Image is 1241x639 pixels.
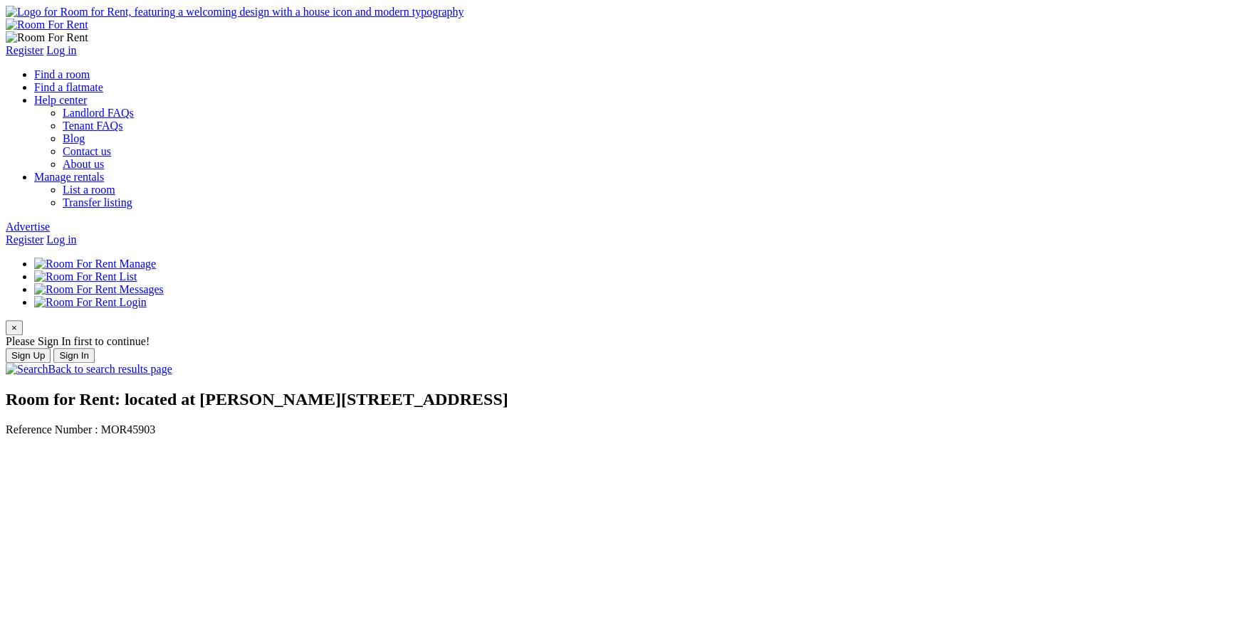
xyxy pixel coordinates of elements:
a: Blog [63,132,85,144]
a: About us [63,158,104,170]
a: Manage rentals [34,171,104,183]
img: Room For Rent [34,296,117,309]
a: Manage [34,258,156,270]
button: Sign In [53,348,95,363]
a: Contact us [63,145,111,157]
img: Logo for Room for Rent, featuring a welcoming design with a house icon and modern typography [6,6,464,19]
span: List [120,270,137,282]
a: Log in [46,44,76,56]
span: Manage [120,258,157,270]
img: Room For Rent [34,258,117,270]
a: Messages [34,283,164,295]
a: Advertise [6,221,50,233]
a: Find a flatmate [34,81,103,93]
img: Room For Rent [34,270,117,283]
img: Room For Rent [6,31,88,44]
h1: Room for Rent: located at [PERSON_NAME][STREET_ADDRESS] [6,390,1235,409]
span: Reference Number : MOR45903 [6,423,155,435]
div: Please Sign In first to continue! [6,335,1235,348]
a: Transfer listing [63,196,132,208]
span: × [11,322,17,333]
a: Login [34,296,147,308]
a: Landlord FAQs [63,107,134,119]
button: Close [6,320,23,335]
button: Sign Up [6,348,51,363]
a: Find a room [34,68,90,80]
a: Register [6,44,43,56]
img: Search [6,363,48,376]
span: Login [120,296,147,308]
a: Register [6,233,43,245]
img: Room For Rent [34,283,117,296]
a: Back to search results page [6,363,172,375]
a: Tenant FAQs [63,120,122,132]
img: Room For Rent [6,19,88,31]
a: List a room [63,184,115,196]
span: Messages [120,283,164,295]
a: Help center [34,94,87,106]
a: Log in [46,233,76,245]
a: List [34,270,137,282]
